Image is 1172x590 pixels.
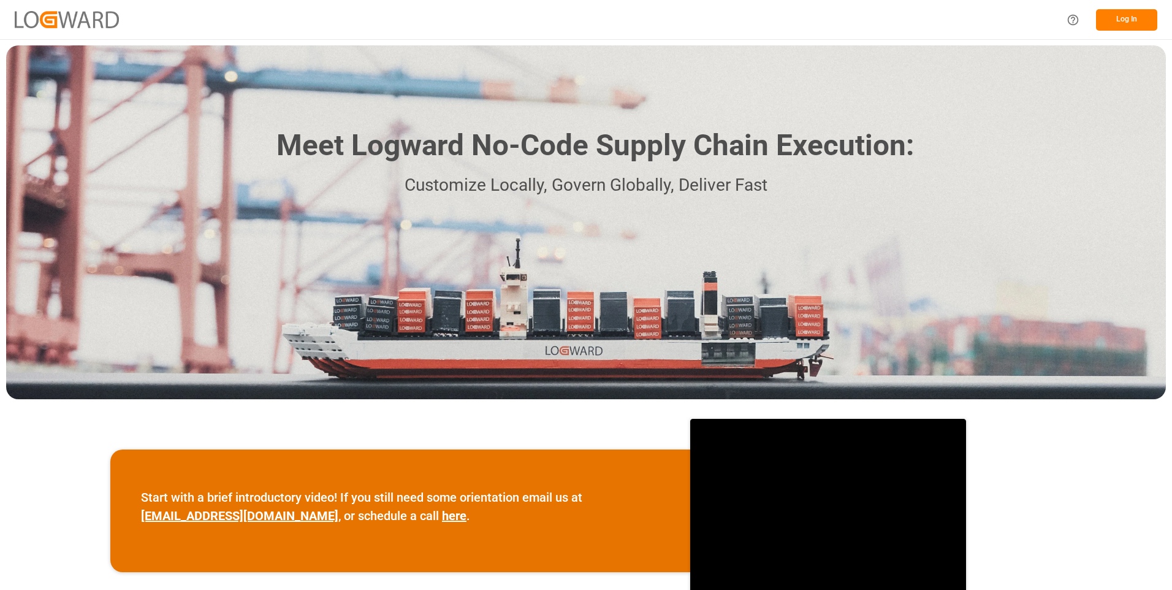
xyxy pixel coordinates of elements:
[141,488,660,525] p: Start with a brief introductory video! If you still need some orientation email us at , or schedu...
[141,508,338,523] a: [EMAIL_ADDRESS][DOMAIN_NAME]
[1096,9,1157,31] button: Log In
[15,11,119,28] img: Logward_new_orange.png
[442,508,466,523] a: here
[276,124,914,167] h1: Meet Logward No-Code Supply Chain Execution:
[1059,6,1087,34] button: Help Center
[258,172,914,199] p: Customize Locally, Govern Globally, Deliver Fast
